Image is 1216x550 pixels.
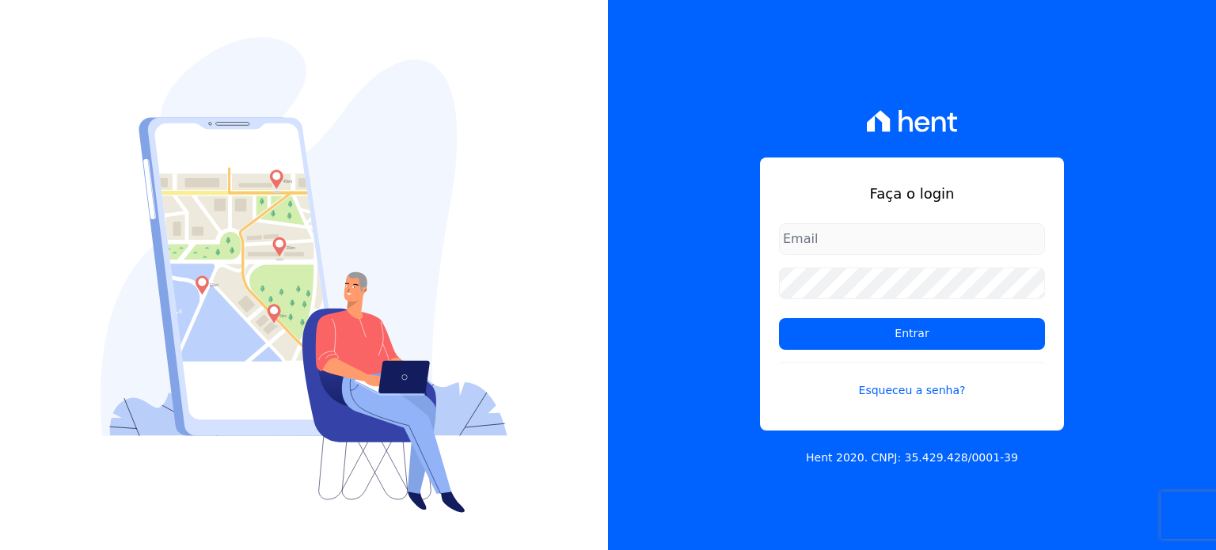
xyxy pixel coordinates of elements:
[779,318,1045,350] input: Entrar
[779,223,1045,255] input: Email
[806,449,1018,466] p: Hent 2020. CNPJ: 35.429.428/0001-39
[101,37,507,513] img: Login
[779,183,1045,204] h1: Faça o login
[779,362,1045,399] a: Esqueceu a senha?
